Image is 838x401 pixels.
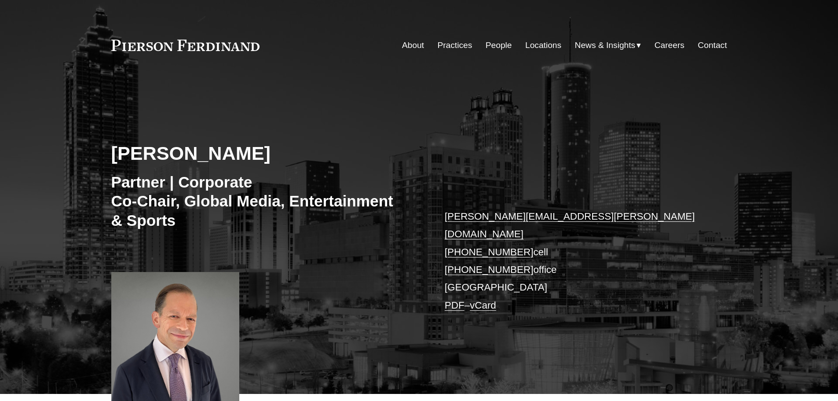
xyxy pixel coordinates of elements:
a: [PHONE_NUMBER] [445,246,534,258]
p: cell office [GEOGRAPHIC_DATA] – [445,208,701,314]
a: [PHONE_NUMBER] [445,264,534,275]
a: folder dropdown [575,37,641,54]
a: People [486,37,512,54]
a: [PERSON_NAME][EMAIL_ADDRESS][PERSON_NAME][DOMAIN_NAME] [445,211,695,239]
a: PDF [445,300,465,311]
a: vCard [470,300,496,311]
a: Careers [655,37,684,54]
a: Locations [525,37,561,54]
a: Contact [698,37,727,54]
h3: Partner | Corporate Co-Chair, Global Media, Entertainment & Sports [111,173,394,230]
span: News & Insights [575,38,636,53]
h2: [PERSON_NAME] [111,142,419,165]
a: Practices [437,37,472,54]
a: About [402,37,424,54]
